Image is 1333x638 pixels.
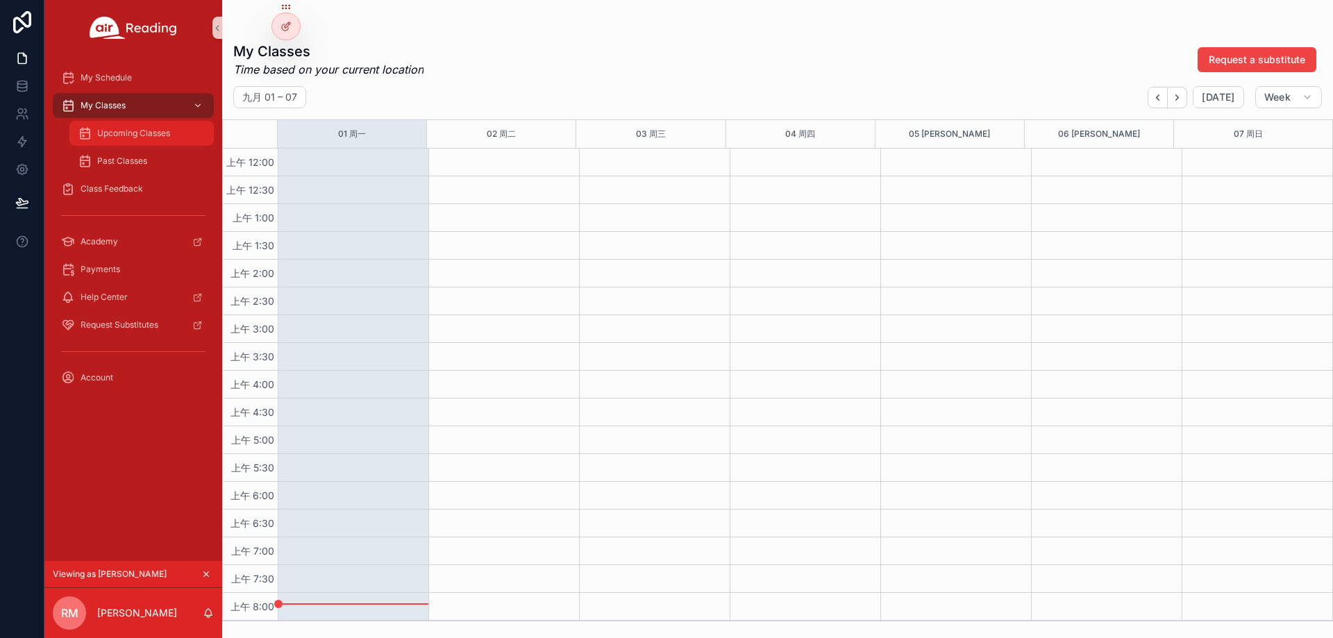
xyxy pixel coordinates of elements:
button: Back [1148,87,1168,108]
span: Payments [81,264,120,275]
button: 07 周日 [1234,120,1263,148]
span: 上午 6:00 [227,489,278,501]
a: Upcoming Classes [69,121,214,146]
button: 04 周四 [785,120,815,148]
button: Week [1255,86,1322,108]
a: Class Feedback [53,176,214,201]
h2: 九月 01 – 07 [242,90,297,104]
span: 上午 5:30 [228,462,278,473]
a: Past Classes [69,149,214,174]
span: My Schedule [81,72,132,83]
button: 02 周二 [487,120,516,148]
span: Academy [81,236,118,247]
span: Week [1264,91,1291,103]
span: 上午 1:30 [229,240,278,251]
span: My Classes [81,100,126,111]
span: Help Center [81,292,128,303]
span: 上午 2:00 [227,267,278,279]
span: Request a substitute [1209,53,1305,67]
span: 上午 2:30 [227,295,278,307]
span: Past Classes [97,156,147,167]
p: [PERSON_NAME] [97,606,177,620]
div: scrollable content [44,56,222,408]
span: 上午 8:00 [227,601,278,612]
span: Upcoming Classes [97,128,170,139]
em: Time based on your current location [233,61,424,78]
span: Viewing as [PERSON_NAME] [53,569,167,580]
span: 上午 12:00 [223,156,278,168]
button: [DATE] [1193,86,1243,108]
a: Account [53,365,214,390]
span: [DATE] [1202,91,1234,103]
a: Help Center [53,285,214,310]
span: Account [81,372,113,383]
a: Request Substitutes [53,312,214,337]
span: 上午 4:30 [227,406,278,418]
button: 05 [PERSON_NAME] [909,120,990,148]
span: 上午 6:30 [227,517,278,529]
a: My Classes [53,93,214,118]
span: 上午 3:30 [227,351,278,362]
span: 上午 3:00 [227,323,278,335]
a: Payments [53,257,214,282]
span: 上午 4:00 [227,378,278,390]
button: Request a substitute [1198,47,1316,72]
button: 03 周三 [636,120,666,148]
a: My Schedule [53,65,214,90]
span: 上午 7:00 [228,545,278,557]
span: Request Substitutes [81,319,158,330]
button: Next [1168,87,1187,108]
button: 06 [PERSON_NAME] [1058,120,1140,148]
span: RM [61,605,78,621]
span: 上午 12:30 [223,184,278,196]
span: 上午 1:00 [229,212,278,224]
button: 01 周一 [338,120,366,148]
span: 上午 5:00 [228,434,278,446]
img: App logo [90,17,177,39]
span: Class Feedback [81,183,143,194]
span: 上午 7:30 [228,573,278,585]
a: Academy [53,229,214,254]
h1: My Classes [233,42,424,61]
